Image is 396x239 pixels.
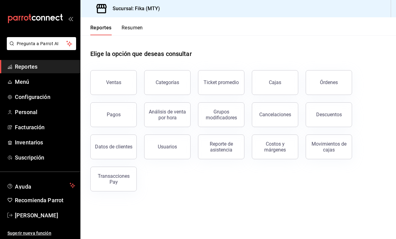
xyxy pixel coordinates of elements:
button: Reporte de asistencia [198,134,244,159]
button: Ventas [90,70,137,95]
button: Grupos modificadores [198,102,244,127]
a: Pregunta a Parrot AI [4,45,76,51]
div: navigation tabs [90,25,143,35]
button: Análisis de venta por hora [144,102,191,127]
div: Ventas [106,79,121,85]
div: Pagos [107,112,121,117]
button: Transacciones Pay [90,167,137,191]
button: Órdenes [306,70,352,95]
div: Transacciones Pay [94,173,133,185]
button: Pagos [90,102,137,127]
div: Datos de clientes [95,144,132,150]
div: Categorías [156,79,179,85]
span: [PERSON_NAME] [15,211,75,220]
span: Sugerir nueva función [7,230,75,237]
span: Facturación [15,123,75,131]
div: Movimientos de cajas [310,141,348,153]
div: Órdenes [320,79,338,85]
button: Ticket promedio [198,70,244,95]
button: Costos y márgenes [252,134,298,159]
h3: Sucursal: Fika (MTY) [108,5,160,12]
button: Cancelaciones [252,102,298,127]
button: Pregunta a Parrot AI [7,37,76,50]
span: Inventarios [15,138,75,147]
button: Movimientos de cajas [306,134,352,159]
button: Descuentos [306,102,352,127]
span: Recomienda Parrot [15,196,75,204]
span: Menú [15,78,75,86]
div: Análisis de venta por hora [148,109,187,121]
div: Reporte de asistencia [202,141,240,153]
span: Suscripción [15,153,75,162]
span: Configuración [15,93,75,101]
span: Personal [15,108,75,116]
div: Cajas [269,79,281,85]
span: Pregunta a Parrot AI [17,41,67,47]
div: Usuarios [158,144,177,150]
div: Costos y márgenes [256,141,294,153]
div: Grupos modificadores [202,109,240,121]
button: open_drawer_menu [68,16,73,21]
div: Cancelaciones [259,112,291,117]
span: Ayuda [15,182,67,189]
button: Cajas [252,70,298,95]
button: Resumen [122,25,143,35]
div: Descuentos [316,112,342,117]
button: Datos de clientes [90,134,137,159]
div: Ticket promedio [204,79,239,85]
h1: Elige la opción que deseas consultar [90,49,192,58]
button: Categorías [144,70,191,95]
span: Reportes [15,62,75,71]
button: Usuarios [144,134,191,159]
button: Reportes [90,25,112,35]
